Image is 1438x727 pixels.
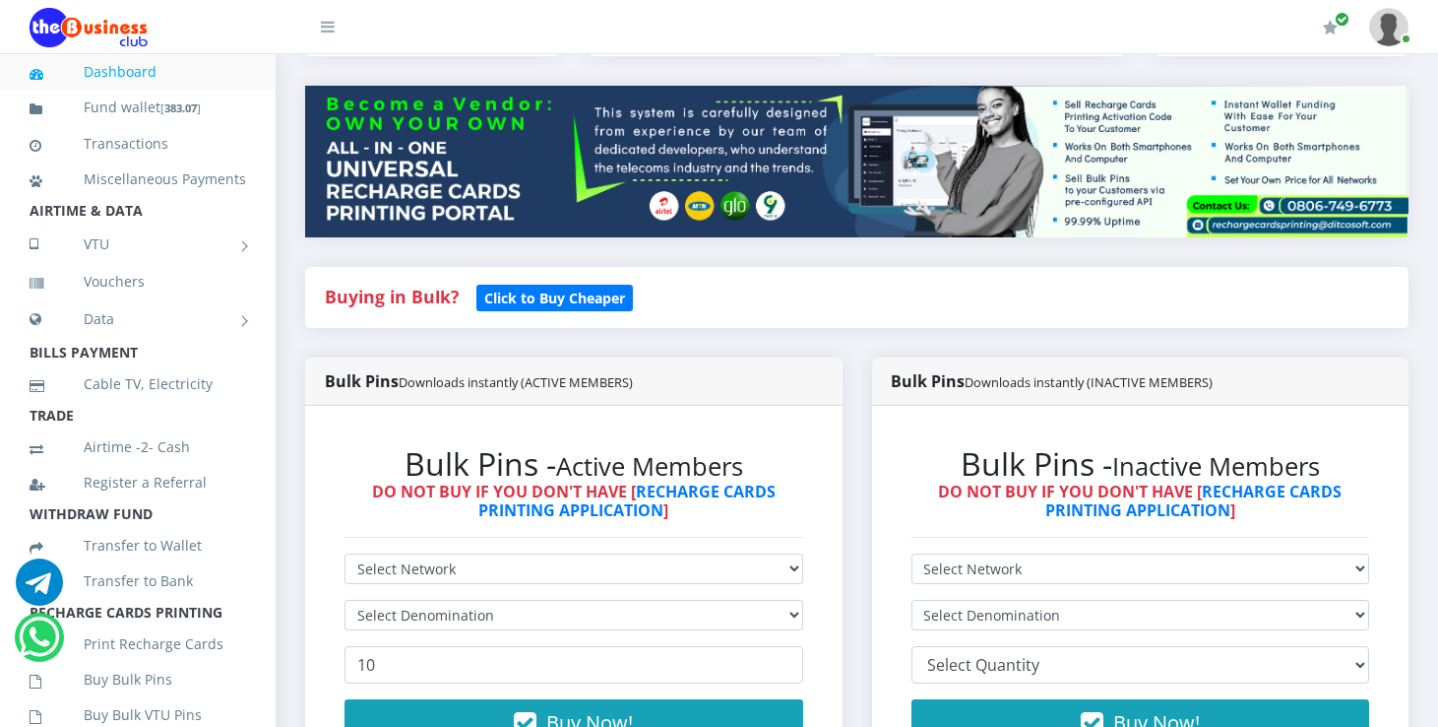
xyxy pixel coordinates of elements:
b: 383.07 [164,100,197,115]
h2: Bulk Pins - [344,445,803,483]
b: Click to Buy Cheaper [484,289,625,307]
a: Vouchers [30,259,246,304]
strong: DO NOT BUY IF YOU DON'T HAVE [ ] [938,481,1342,521]
small: Inactive Members [1112,449,1320,484]
a: Miscellaneous Payments [30,157,246,202]
strong: Bulk Pins [325,370,633,392]
i: Renew/Upgrade Subscription [1323,20,1338,35]
a: Cable TV, Electricity [30,362,246,407]
a: Data [30,295,246,344]
a: Chat for support [16,573,63,606]
img: Logo [30,8,148,47]
span: Renew/Upgrade Subscription [1335,12,1349,27]
small: Active Members [556,449,743,484]
a: Transfer to Bank [30,559,246,604]
a: Transfer to Wallet [30,523,246,568]
a: Dashboard [30,49,246,95]
small: Downloads instantly (ACTIVE MEMBERS) [399,373,633,391]
a: Transactions [30,121,246,166]
strong: Bulk Pins [892,370,1214,392]
a: Buy Bulk Pins [30,657,246,702]
strong: DO NOT BUY IF YOU DON'T HAVE [ ] [372,481,776,521]
a: RECHARGE CARDS PRINTING APPLICATION [1045,481,1343,521]
h2: Bulk Pins - [911,445,1370,483]
a: Chat for support [19,628,59,661]
a: RECHARGE CARDS PRINTING APPLICATION [478,481,776,521]
img: User [1369,8,1408,46]
a: Print Recharge Cards [30,622,246,667]
img: multitenant_rcp.png [305,86,1408,237]
a: Airtime -2- Cash [30,425,246,470]
a: Click to Buy Cheaper [476,285,633,308]
a: Register a Referral [30,460,246,505]
small: [ ] [160,100,201,115]
strong: Buying in Bulk? [325,285,459,308]
small: Downloads instantly (INACTIVE MEMBERS) [966,373,1214,391]
input: Enter Quantity [344,646,803,684]
a: Fund wallet[383.07] [30,85,246,131]
a: VTU [30,220,246,269]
